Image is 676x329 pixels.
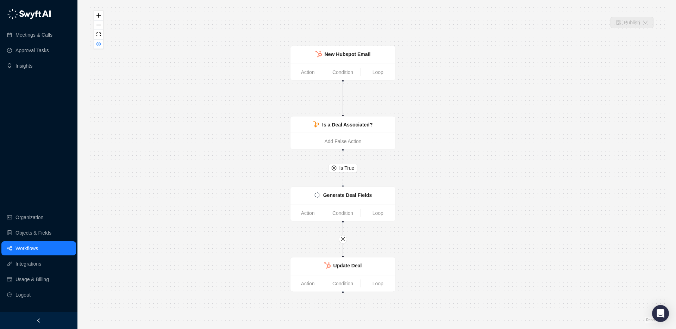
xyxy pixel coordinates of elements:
strong: Generate Deal Fields [323,192,372,198]
strong: New Hubspot Email [325,51,371,57]
button: close-circle [94,39,103,49]
img: logo-05li4sbe.png [7,9,51,19]
button: zoom out [94,20,103,30]
a: Condition [325,68,360,76]
a: React Flow attribution [646,318,664,322]
span: close-circle [96,42,101,46]
a: Objects & Fields [15,226,51,240]
a: Integrations [15,257,41,271]
span: Logout [15,288,31,302]
a: Meetings & Calls [15,28,52,42]
a: Condition [325,209,360,217]
img: logo-small-inverted-DW8HDUn_.png [314,192,320,198]
a: Action [290,280,325,287]
strong: Is a Deal Associated? [322,122,373,128]
a: Usage & Billing [15,272,49,286]
span: left [36,318,41,323]
a: Loop [361,280,395,287]
a: Workflows [15,241,38,255]
a: Add False Action [290,137,395,145]
a: Condition [325,280,360,287]
span: close-circle [332,166,337,170]
img: hubspot-DkpyWjJb.png [315,51,322,57]
div: Is a Deal Associated?Add False Action [290,116,396,150]
img: hubspot-DkpyWjJb.png [324,262,331,269]
span: close [340,237,345,242]
a: Action [290,209,325,217]
span: logout [7,292,12,297]
a: Action [290,68,325,76]
a: Loop [361,209,395,217]
a: Organization [15,210,43,224]
button: fit view [94,30,103,39]
button: Is True [329,164,357,172]
a: Approval Tasks [15,43,49,57]
a: Loop [361,68,395,76]
strong: Update Deal [333,263,362,268]
button: Publish [611,17,653,28]
div: Update DealActionConditionLoop [290,257,396,292]
a: Insights [15,59,32,73]
div: New Hubspot EmailActionConditionLoop [290,46,396,81]
div: Generate Deal FieldsActionConditionLoop [290,187,396,222]
span: Is True [339,164,355,172]
button: zoom in [94,11,103,20]
div: Open Intercom Messenger [652,305,669,322]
